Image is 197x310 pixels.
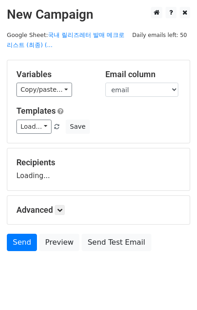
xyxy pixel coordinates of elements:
[7,32,124,49] a: 국내 릴리즈레터 발매 메크로 리스트 (최종) (...
[16,106,56,116] a: Templates
[105,69,181,79] h5: Email column
[129,30,190,40] span: Daily emails left: 50
[7,7,190,22] h2: New Campaign
[66,120,89,134] button: Save
[16,158,181,181] div: Loading...
[16,205,181,215] h5: Advanced
[16,69,92,79] h5: Variables
[39,234,79,251] a: Preview
[129,32,190,38] a: Daily emails left: 50
[16,120,52,134] a: Load...
[7,32,124,49] small: Google Sheet:
[16,83,72,97] a: Copy/paste...
[82,234,151,251] a: Send Test Email
[16,158,181,168] h5: Recipients
[7,234,37,251] a: Send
